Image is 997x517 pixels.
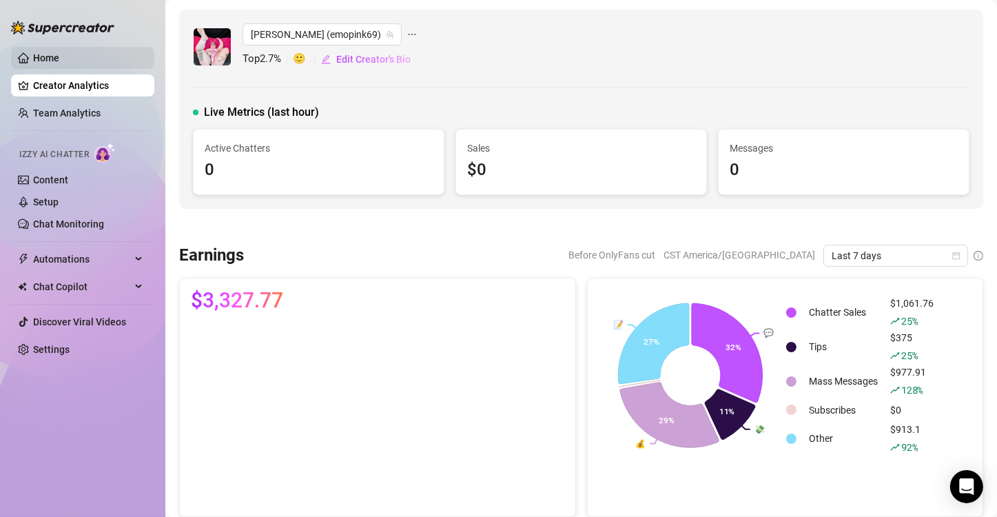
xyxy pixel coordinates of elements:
div: 0 [205,157,433,183]
span: Live Metrics (last hour) [204,104,319,121]
span: rise [890,385,900,395]
a: Settings [33,344,70,355]
span: 🙂 [293,51,320,68]
div: $913.1 [890,422,934,455]
text: 💰 [635,438,646,449]
span: edit [321,54,331,64]
text: 💸 [754,424,765,434]
span: Messages [730,141,958,156]
span: Britney (emopink69) [251,24,393,45]
img: logo-BBDzfeDw.svg [11,21,114,34]
span: rise [890,316,900,326]
span: rise [890,351,900,361]
h3: Earnings [179,245,244,267]
span: Sales [467,141,695,156]
div: $0 [890,403,934,418]
span: Edit Creator's Bio [336,54,411,65]
img: AI Chatter [94,143,116,163]
div: $0 [467,157,695,183]
span: calendar [952,252,960,260]
span: info-circle [974,251,983,261]
div: 0 [730,157,958,183]
a: Discover Viral Videos [33,316,126,327]
a: Creator Analytics [33,74,143,97]
a: Setup [33,196,59,207]
span: Active Chatters [205,141,433,156]
img: emopink69 [194,28,231,65]
td: Chatter Sales [803,296,883,329]
td: Tips [803,330,883,363]
span: 92 % [901,440,917,454]
a: Content [33,174,68,185]
span: team [386,30,394,39]
text: 📝 [613,319,623,330]
button: Edit Creator's Bio [320,48,411,70]
td: Other [803,422,883,455]
div: $375 [890,330,934,363]
span: 25 % [901,314,917,327]
text: 💬 [764,327,774,338]
a: Home [33,52,59,63]
span: Last 7 days [832,245,960,266]
span: 128 % [901,383,923,396]
span: Chat Copilot [33,276,131,298]
div: $977.91 [890,365,934,398]
span: thunderbolt [18,254,29,265]
td: Mass Messages [803,365,883,398]
span: 25 % [901,349,917,362]
span: Before OnlyFans cut [568,245,655,265]
div: Open Intercom Messenger [950,470,983,503]
a: Chat Monitoring [33,219,104,230]
span: ellipsis [407,23,417,45]
span: rise [890,443,900,452]
span: $3,327.77 [191,290,283,312]
span: Top 2.7 % [243,51,293,68]
span: Automations [33,248,131,270]
td: Subscribes [803,399,883,420]
div: $1,061.76 [890,296,934,329]
a: Team Analytics [33,108,101,119]
span: Izzy AI Chatter [19,148,89,161]
img: Chat Copilot [18,282,27,292]
span: CST America/[GEOGRAPHIC_DATA] [664,245,815,265]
